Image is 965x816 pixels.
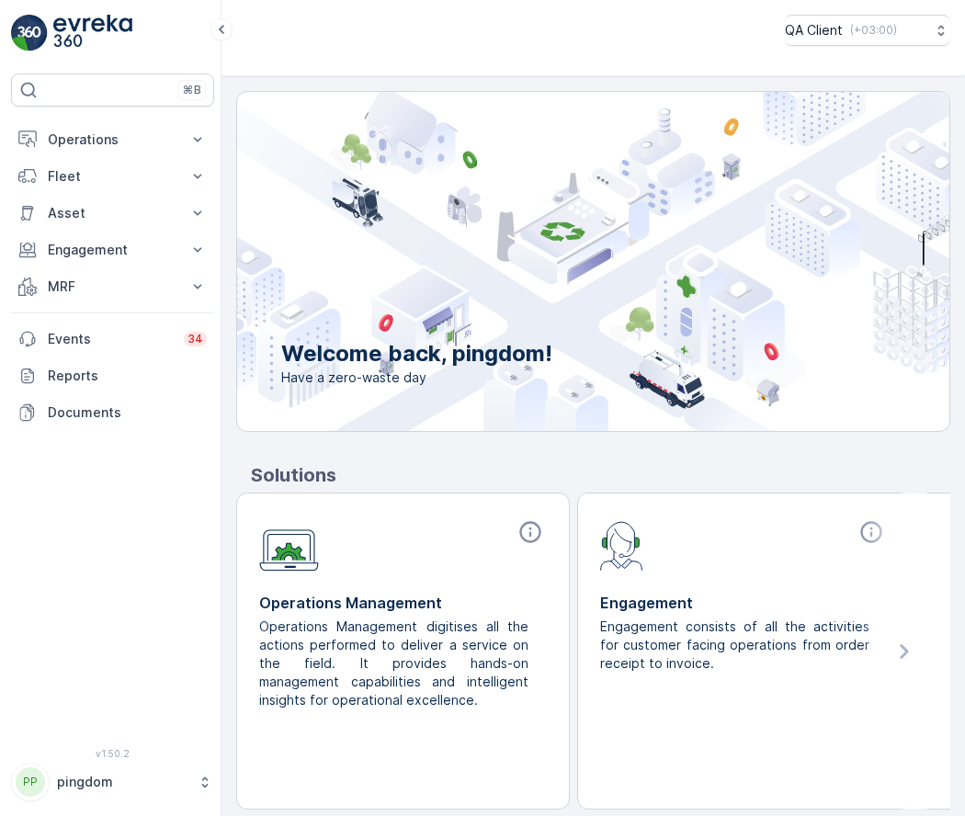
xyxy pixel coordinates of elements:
span: v 1.50.2 [11,748,214,759]
img: module-icon [259,519,319,572]
button: MRF [11,268,214,305]
p: MRF [48,278,177,296]
p: 34 [187,332,203,346]
p: Operations [48,130,177,149]
button: Fleet [11,158,214,195]
a: Events34 [11,321,214,357]
p: Operations Management digitises all the actions performed to deliver a service on the field. It p... [259,618,532,709]
button: Asset [11,195,214,232]
button: Engagement [11,232,214,268]
p: Operations Management [259,592,547,614]
p: Welcome back, pingdom! [281,339,552,368]
p: ( +03:00 ) [850,23,897,38]
img: module-icon [600,519,643,571]
p: Events [48,330,173,348]
img: logo_light-DOdMpM7g.png [53,15,132,51]
a: Documents [11,394,214,431]
p: Solutions [251,461,950,489]
img: city illustration [154,92,949,431]
p: Fleet [48,167,177,186]
span: Have a zero-waste day [281,368,552,387]
div: PP [16,767,45,797]
button: PPpingdom [11,763,214,801]
p: Engagement consists of all the activities for customer facing operations from order receipt to in... [600,618,873,673]
p: Reports [48,367,207,385]
img: logo [11,15,48,51]
a: Reports [11,357,214,394]
button: QA Client(+03:00) [785,15,950,46]
p: QA Client [785,21,843,40]
p: Engagement [48,241,177,259]
p: Asset [48,204,177,222]
p: ⌘B [183,83,201,97]
p: pingdom [57,773,188,791]
button: Operations [11,121,214,158]
p: Documents [48,403,207,422]
p: Engagement [600,592,888,614]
